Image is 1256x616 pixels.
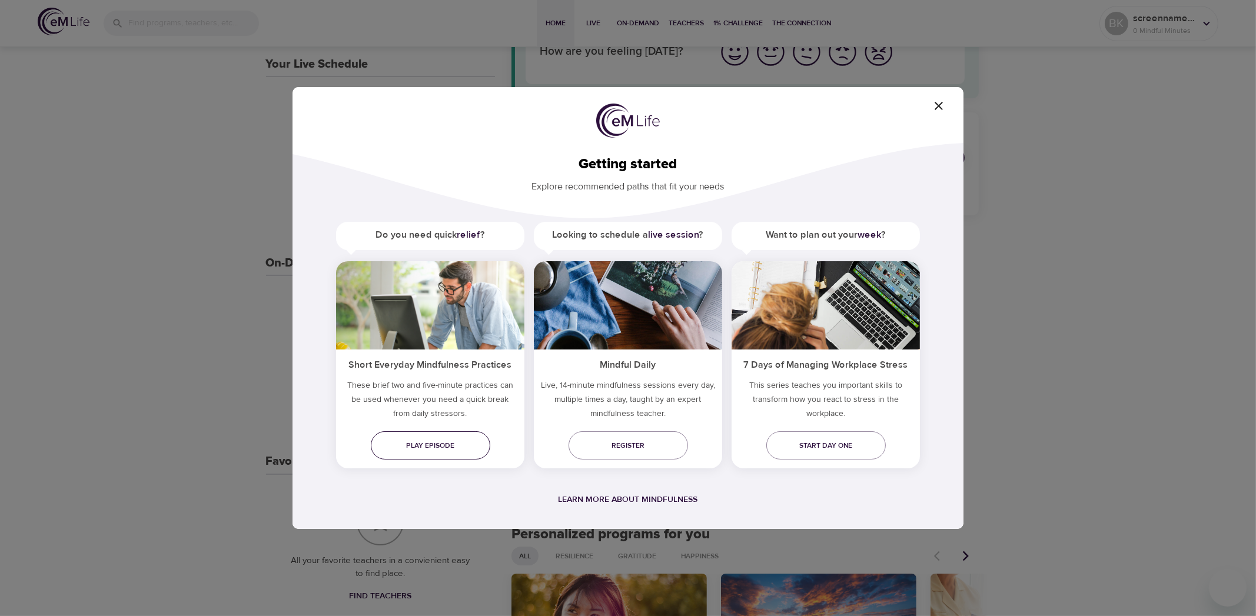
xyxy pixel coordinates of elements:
[534,349,722,378] h5: Mindful Daily
[336,349,524,378] h5: Short Everyday Mindfulness Practices
[732,222,920,248] h5: Want to plan out your ?
[776,439,876,452] span: Start day one
[457,229,480,241] a: relief
[732,261,920,349] img: ims
[534,378,722,425] p: Live, 14-minute mindfulness sessions every day, multiple times a day, taught by an expert mindful...
[649,229,699,241] a: live session
[578,439,679,452] span: Register
[380,439,481,452] span: Play episode
[311,173,945,194] p: Explore recommended paths that fit your needs
[311,156,945,173] h2: Getting started
[732,378,920,425] p: This series teaches you important skills to transform how you react to stress in the workplace.
[371,431,490,459] a: Play episode
[569,431,688,459] a: Register
[336,222,524,248] h5: Do you need quick ?
[559,494,698,505] a: Learn more about mindfulness
[596,104,660,138] img: logo
[858,229,881,241] a: week
[766,431,886,459] a: Start day one
[534,261,722,349] img: ims
[336,261,524,349] img: ims
[534,222,722,248] h5: Looking to schedule a ?
[336,378,524,425] h5: These brief two and five-minute practices can be used whenever you need a quick break from daily ...
[732,349,920,378] h5: 7 Days of Managing Workplace Stress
